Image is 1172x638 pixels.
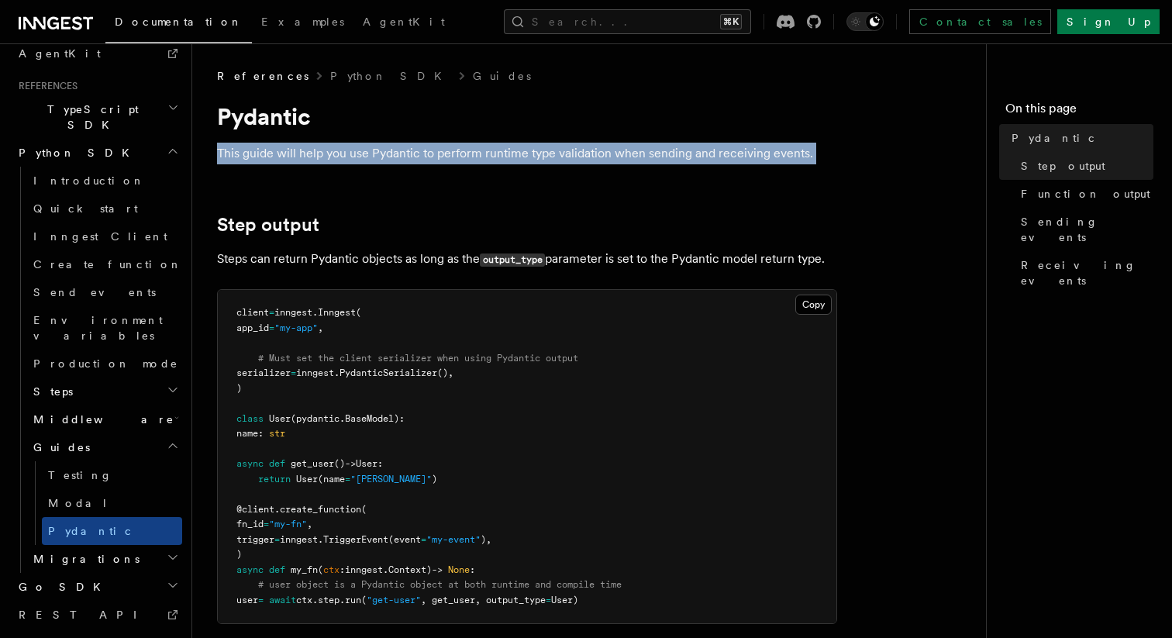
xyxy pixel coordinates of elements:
[345,564,383,575] span: inngest
[27,195,182,222] a: Quick start
[258,595,264,605] span: =
[42,461,182,489] a: Testing
[1057,9,1160,34] a: Sign Up
[217,143,837,164] p: This guide will help you use Pydantic to perform runtime type validation when sending and receivi...
[394,413,405,424] span: ):
[340,413,345,424] span: .
[1015,251,1153,295] a: Receiving events
[318,595,340,605] span: step
[340,595,345,605] span: .
[345,474,350,485] span: =
[274,322,318,333] span: "my-app"
[27,405,182,433] button: Middleware
[330,68,451,84] a: Python SDK
[720,14,742,29] kbd: ⌘K
[115,16,243,28] span: Documentation
[236,519,264,529] span: fn_id
[388,534,421,545] span: (event
[236,564,264,575] span: async
[269,519,307,529] span: "my-fn"
[291,564,318,575] span: my_fn
[421,595,546,605] span: , get_user, output_type
[437,367,453,378] span: (),
[269,428,285,439] span: str
[274,307,312,318] span: inngest
[33,357,178,370] span: Production mode
[846,12,884,31] button: Toggle dark mode
[33,230,167,243] span: Inngest Client
[334,458,345,469] span: ()
[1015,180,1153,208] a: Function output
[12,579,110,595] span: Go SDK
[367,595,421,605] span: "get-user"
[42,517,182,545] a: Pydantic
[12,573,182,601] button: Go SDK
[350,474,432,485] span: "[PERSON_NAME]"
[296,367,340,378] span: inngest.
[217,248,837,271] p: Steps can return Pydantic objects as long as the parameter is set to the Pydantic model return type.
[27,440,90,455] span: Guides
[546,595,551,605] span: =
[363,16,445,28] span: AgentKit
[217,102,837,130] h1: Pydantic
[340,367,437,378] span: PydanticSerializer
[432,474,437,485] span: )
[48,497,109,509] span: Modal
[27,167,182,195] a: Introduction
[421,534,426,545] span: =
[356,458,383,469] span: User:
[12,95,182,139] button: TypeScript SDK
[12,167,182,573] div: Python SDK
[296,595,312,605] span: ctx
[33,286,156,298] span: Send events
[280,504,361,515] span: create_function
[48,525,133,537] span: Pydantic
[33,258,182,271] span: Create function
[269,413,291,424] span: User
[48,469,112,481] span: Testing
[33,202,138,215] span: Quick start
[27,461,182,545] div: Guides
[353,5,454,42] a: AgentKit
[12,40,182,67] a: AgentKit
[551,595,578,605] span: User)
[27,378,182,405] button: Steps
[1005,124,1153,152] a: Pydantic
[258,353,578,364] span: # Must set the client serializer when using Pydantic output
[269,322,274,333] span: =
[470,564,475,575] span: :
[318,474,345,485] span: (name
[296,474,318,485] span: User
[269,595,296,605] span: await
[312,307,318,318] span: .
[312,595,318,605] span: .
[307,519,312,529] span: ,
[269,458,285,469] span: def
[19,47,101,60] span: AgentKit
[27,306,182,350] a: Environment variables
[236,428,258,439] span: name
[27,551,140,567] span: Migrations
[236,383,242,394] span: )
[258,428,264,439] span: :
[473,68,531,84] a: Guides
[323,564,340,575] span: ctx
[1015,152,1153,180] a: Step output
[448,564,470,575] span: None
[388,564,432,575] span: Context)
[361,595,367,605] span: (
[236,549,242,560] span: )
[27,222,182,250] a: Inngest Client
[345,413,394,424] span: BaseModel
[19,609,150,621] span: REST API
[795,295,832,315] button: Copy
[318,564,323,575] span: (
[258,474,291,485] span: return
[340,564,345,575] span: :
[12,102,167,133] span: TypeScript SDK
[236,307,269,318] span: client
[909,9,1051,34] a: Contact sales
[361,504,367,515] span: (
[27,350,182,378] a: Production mode
[269,307,274,318] span: =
